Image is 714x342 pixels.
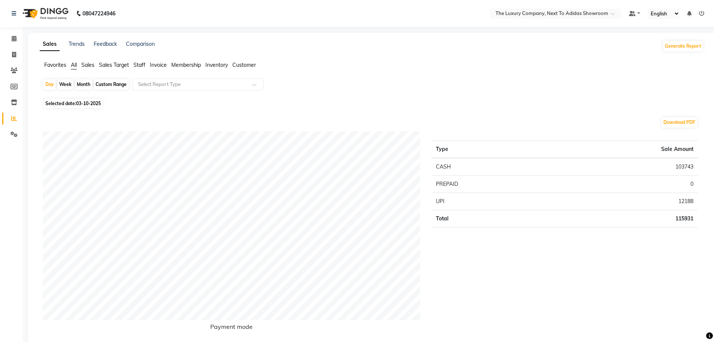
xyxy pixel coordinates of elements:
span: Staff [133,62,145,68]
b: 08047224946 [82,3,115,24]
td: 0 [546,176,698,193]
h6: Payment mode [43,323,420,333]
span: Sales Target [99,62,129,68]
span: Selected date: [43,99,103,108]
td: PREPAID [431,176,546,193]
td: Total [431,210,546,227]
a: Trends [69,41,85,47]
th: Type [431,141,546,158]
th: Sale Amount [546,141,698,158]
td: CASH [431,158,546,176]
button: Generate Report [663,41,703,51]
td: 115931 [546,210,698,227]
a: Feedback [94,41,117,47]
span: Favorites [44,62,66,68]
span: Membership [171,62,201,68]
span: Customer [232,62,256,68]
div: Month [75,79,92,90]
td: UPI [431,193,546,210]
span: Invoice [150,62,167,68]
a: Sales [40,38,60,51]
img: logo [19,3,70,24]
span: Inventory [205,62,228,68]
div: Week [57,79,73,90]
div: Custom Range [94,79,129,90]
span: Sales [81,62,94,68]
td: 103743 [546,158,698,176]
a: Comparison [126,41,155,47]
td: 12188 [546,193,698,210]
div: Day [43,79,56,90]
button: Download PDF [662,117,697,128]
span: All [71,62,77,68]
span: 03-10-2025 [76,101,101,106]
